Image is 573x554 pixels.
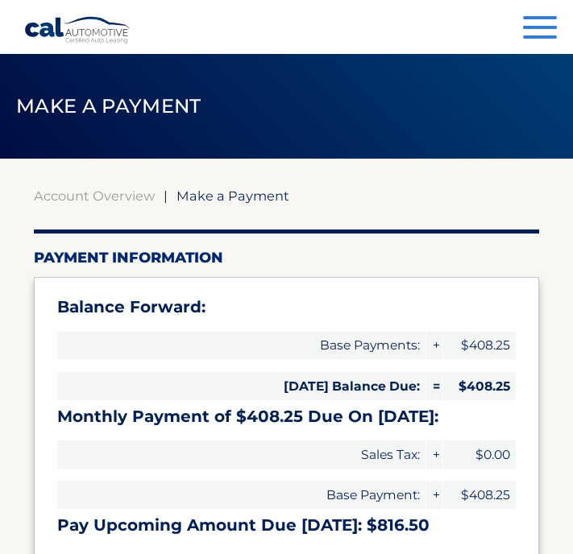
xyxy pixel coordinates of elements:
[443,481,516,509] span: $408.25
[57,481,426,509] span: Base Payment:
[57,297,517,317] h3: Balance Forward:
[24,16,131,44] a: Cal Automotive
[34,188,155,204] a: Account Overview
[426,481,442,509] span: +
[57,440,426,469] span: Sales Tax:
[16,94,201,118] span: Make a Payment
[426,440,442,469] span: +
[164,188,168,204] span: |
[176,188,289,204] span: Make a Payment
[426,372,442,400] span: =
[57,332,426,360] span: Base Payments:
[523,16,557,43] button: Menu
[426,332,442,360] span: +
[443,440,516,469] span: $0.00
[57,407,517,427] h3: Monthly Payment of $408.25 Due On [DATE]:
[34,249,540,267] h2: Payment Information
[443,372,516,400] span: $408.25
[57,372,426,400] span: [DATE] Balance Due:
[57,515,517,535] h3: Pay Upcoming Amount Due [DATE]: $816.50
[443,332,516,360] span: $408.25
